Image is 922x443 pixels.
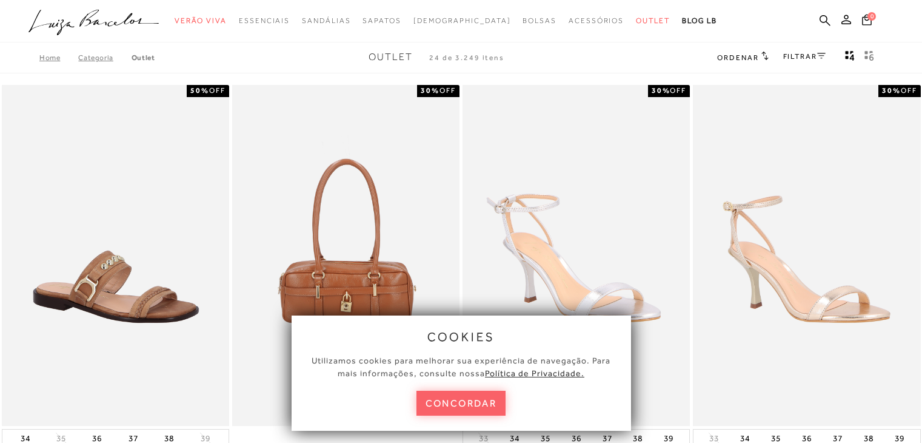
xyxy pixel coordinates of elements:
[717,53,758,62] span: Ordenar
[652,86,670,95] strong: 30%
[413,10,511,32] a: noSubCategoriesText
[636,16,670,25] span: Outlet
[882,86,901,95] strong: 30%
[302,16,350,25] span: Sandálias
[175,10,227,32] a: noSubCategoriesText
[421,86,439,95] strong: 30%
[239,10,290,32] a: noSubCategoriesText
[670,86,686,95] span: OFF
[302,10,350,32] a: noSubCategoriesText
[312,356,610,378] span: Utilizamos cookies para melhorar sua experiência de navegação. Para mais informações, consulte nossa
[3,87,228,425] a: RASTEIRA WESTERN EM COURO MARROM AMARULA RASTEIRA WESTERN EM COURO MARROM AMARULA
[569,16,624,25] span: Acessórios
[233,87,458,425] img: BOLSA RETANGULAR COM ALÇAS ALONGADAS EM COURO CARAMELO MÉDIA
[523,10,556,32] a: noSubCategoriesText
[861,50,878,66] button: gridText6Desc
[427,330,495,343] span: cookies
[569,10,624,32] a: noSubCategoriesText
[175,16,227,25] span: Verão Viva
[485,368,584,378] a: Política de Privacidade.
[239,16,290,25] span: Essenciais
[439,86,456,95] span: OFF
[413,16,511,25] span: [DEMOGRAPHIC_DATA]
[132,53,155,62] a: Outlet
[362,10,401,32] a: noSubCategoriesText
[209,86,225,95] span: OFF
[39,53,78,62] a: Home
[682,10,717,32] a: BLOG LB
[3,87,228,425] img: RASTEIRA WESTERN EM COURO MARROM AMARULA
[190,86,209,95] strong: 50%
[694,87,919,425] img: SANDÁLIA DE TIRAS FINAS METALIZADA DOURADA E SALTO ALTO FINO
[523,16,556,25] span: Bolsas
[233,87,458,425] a: BOLSA RETANGULAR COM ALÇAS ALONGADAS EM COURO CARAMELO MÉDIA BOLSA RETANGULAR COM ALÇAS ALONGADAS...
[464,87,689,425] img: SANDÁLIA DE TIRAS FINAS METALIZADA PRATA E SALTO ALTO FINO
[783,52,826,61] a: FILTRAR
[858,13,875,30] button: 0
[694,87,919,425] a: SANDÁLIA DE TIRAS FINAS METALIZADA DOURADA E SALTO ALTO FINO SANDÁLIA DE TIRAS FINAS METALIZADA D...
[636,10,670,32] a: noSubCategoriesText
[901,86,917,95] span: OFF
[429,53,504,62] span: 24 de 3.249 itens
[416,391,506,416] button: concordar
[841,50,858,66] button: Mostrar 4 produtos por linha
[682,16,717,25] span: BLOG LB
[362,16,401,25] span: Sapatos
[464,87,689,425] a: SANDÁLIA DE TIRAS FINAS METALIZADA PRATA E SALTO ALTO FINO SANDÁLIA DE TIRAS FINAS METALIZADA PRA...
[78,53,131,62] a: Categoria
[369,52,413,63] span: Outlet
[867,12,876,21] span: 0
